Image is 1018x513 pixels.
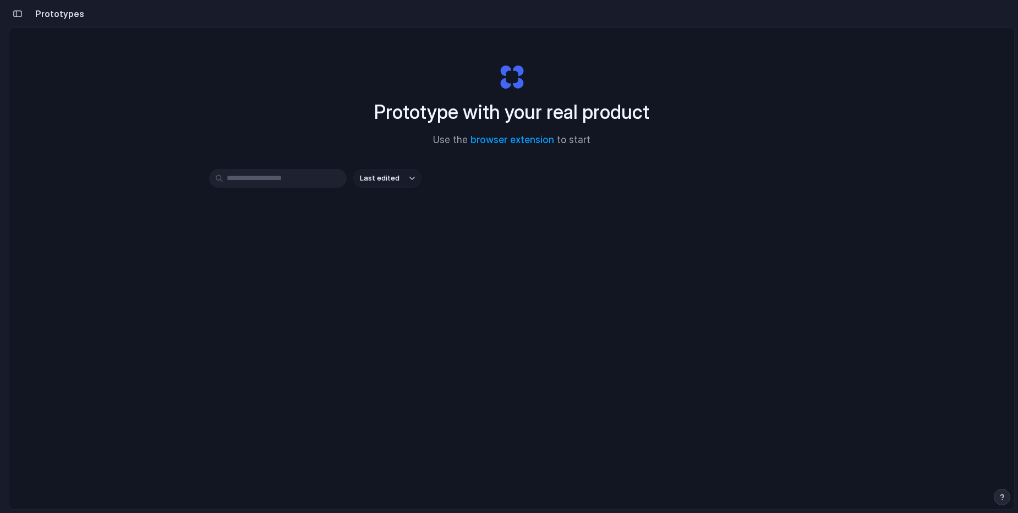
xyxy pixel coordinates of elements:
[374,97,649,127] h1: Prototype with your real product
[470,134,554,145] a: browser extension
[360,173,399,184] span: Last edited
[433,133,590,148] span: Use the to start
[31,7,84,20] h2: Prototypes
[353,169,422,188] button: Last edited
